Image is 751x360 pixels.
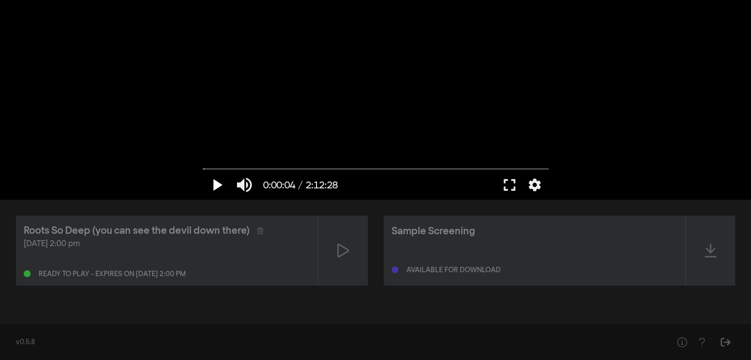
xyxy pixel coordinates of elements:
button: 0:00:04 / 2:12:28 [258,170,343,200]
div: Roots So Deep (you can see the devil down there) [24,223,249,238]
button: Sign Out [715,332,735,352]
button: Help [672,332,692,352]
div: Available for download [406,267,501,274]
button: Mute [231,170,258,200]
button: More settings [523,170,546,200]
button: Help [692,332,711,352]
div: Sample Screening [392,224,475,239]
div: v0.5.8 [16,337,652,348]
div: [DATE] 2:00 pm [24,238,310,250]
button: Play [203,170,231,200]
button: Full screen [496,170,523,200]
div: Ready to play - expires on [DATE] 2:00 pm [39,271,186,278]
